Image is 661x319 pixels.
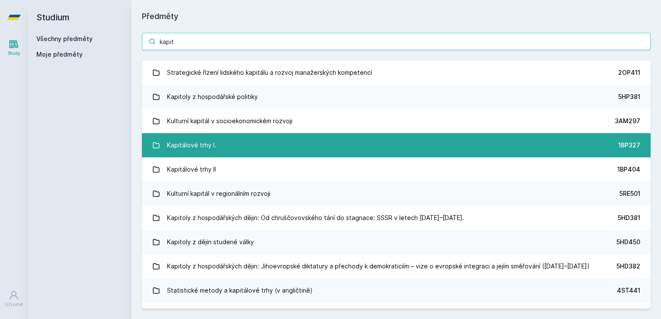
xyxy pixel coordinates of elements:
[167,161,216,178] div: Kapitálové trhy II
[167,282,313,299] div: Statistické metody a kapitálové trhy (v angličtině)
[5,301,23,308] div: Uživatel
[167,233,254,251] div: Kapitoly z dějin studené války
[167,64,372,81] div: Strategické řízení lidského kapitálu a rozvoj manažerských kompetencí
[142,206,651,230] a: Kapitoly z hospodářských dějin: Od chruščovovského tání do stagnace: SSSR v letech [DATE]–[DATE]....
[616,262,640,271] div: 5HD382
[2,286,26,312] a: Uživatel
[167,88,258,105] div: Kapitoly z hospodářské politiky
[142,10,651,22] h1: Předměty
[618,214,640,222] div: 5HD381
[167,137,216,154] div: Kapitálové trhy I.
[142,61,651,85] a: Strategické řízení lidského kapitálu a rozvoj manažerských kompetencí 2OP411
[36,35,93,42] a: Všechny předměty
[167,185,270,202] div: Kulturní kapitál v regionálním rozvoji
[8,50,20,57] div: Study
[142,278,651,303] a: Statistické metody a kapitálové trhy (v angličtině) 4ST441
[617,286,640,295] div: 4ST441
[142,33,651,50] input: Název nebo ident předmětu…
[617,165,640,174] div: 1BP404
[167,209,464,226] div: Kapitoly z hospodářských dějin: Od chruščovovského tání do stagnace: SSSR v letech [DATE]–[DATE].
[142,182,651,206] a: Kulturní kapitál v regionálním rozvoji 5RE501
[619,189,640,198] div: 5RE501
[142,109,651,133] a: Kulturní kapitál v socioekonomickém rozvoji 3AM297
[36,50,83,59] span: Moje předměty
[142,133,651,157] a: Kapitálové trhy I. 1BP327
[167,112,292,130] div: Kulturní kapitál v socioekonomickém rozvoji
[142,230,651,254] a: Kapitoly z dějin studené války 5HD450
[142,85,651,109] a: Kapitoly z hospodářské politiky 5HP381
[2,35,26,61] a: Study
[167,258,590,275] div: Kapitoly z hospodářských dějin: Jihoevropské diktatury a přechody k demokraticiím – vize o evrops...
[618,68,640,77] div: 2OP411
[142,254,651,278] a: Kapitoly z hospodářských dějin: Jihoevropské diktatury a přechody k demokraticiím – vize o evrops...
[616,238,640,246] div: 5HD450
[618,93,640,101] div: 5HP381
[618,141,640,150] div: 1BP327
[142,157,651,182] a: Kapitálové trhy II 1BP404
[615,117,640,125] div: 3AM297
